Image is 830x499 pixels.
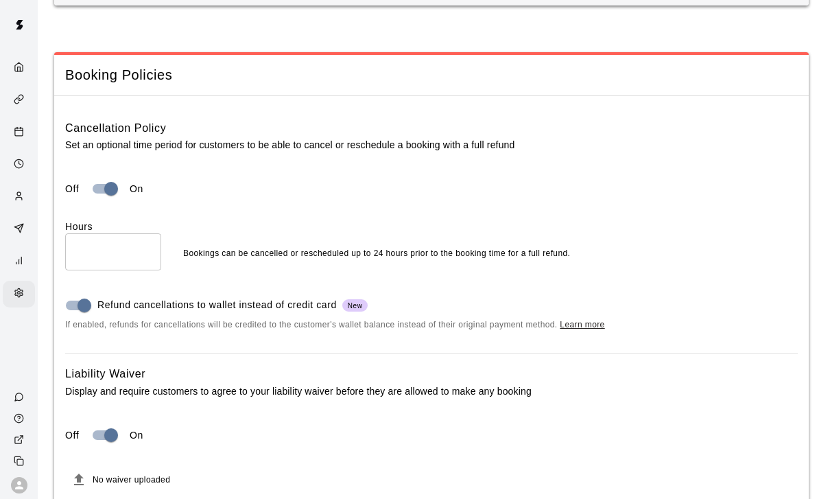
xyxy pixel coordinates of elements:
a: Visit help center [3,408,38,429]
p: Display and require customers to agree to your liability waiver before they are allowed to make a... [65,383,798,400]
span: If enabled, refunds for cancellations will be credited to the customer's wallet balance instead o... [65,318,798,332]
span: No waiver uploaded [93,475,170,485]
div: Copy public page link [3,450,38,472]
label: Hours [65,220,161,233]
button: File must be a PDF with max upload size of 2MB [65,466,93,494]
p: Off [65,428,79,443]
h6: Cancellation Policy [65,119,166,137]
p: On [130,428,143,443]
p: Bookings can be cancelled or rescheduled up to 24 hours prior to the booking time for a full refund. [183,247,570,261]
img: Swift logo [5,11,33,38]
a: Learn more [560,320,604,329]
span: Refund cancellations to wallet instead of credit card [97,298,368,312]
span: New [342,301,368,311]
span: Booking Policies [65,66,798,84]
p: Off [65,182,79,196]
a: View public page [3,429,38,450]
p: Set an optional time period for customers to be able to cancel or reschedule a booking with a ful... [65,137,798,154]
a: Contact Us [3,386,38,408]
p: On [130,182,143,196]
h6: Liability Waiver [65,365,145,383]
